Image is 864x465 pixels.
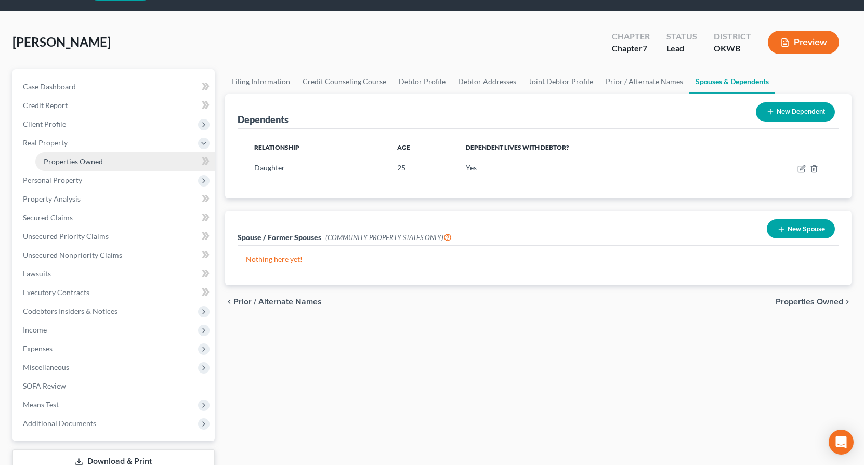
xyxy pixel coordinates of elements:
[225,69,296,94] a: Filing Information
[23,138,68,147] span: Real Property
[23,232,109,241] span: Unsecured Priority Claims
[457,137,735,158] th: Dependent lives with debtor?
[15,264,215,283] a: Lawsuits
[15,227,215,246] a: Unsecured Priority Claims
[756,102,835,122] button: New Dependent
[15,77,215,96] a: Case Dashboard
[23,194,81,203] span: Property Analysis
[12,34,111,49] span: [PERSON_NAME]
[225,298,322,306] button: chevron_left Prior / Alternate Names
[23,250,122,259] span: Unsecured Nonpriority Claims
[238,113,289,126] div: Dependents
[225,298,233,306] i: chevron_left
[233,298,322,306] span: Prior / Alternate Names
[522,69,599,94] a: Joint Debtor Profile
[246,254,831,264] p: Nothing here yet!
[325,233,452,242] span: (COMMUNITY PROPERTY STATES ONLY)
[666,43,697,55] div: Lead
[23,269,51,278] span: Lawsuits
[689,69,775,94] a: Spouses & Dependents
[714,31,751,43] div: District
[776,298,843,306] span: Properties Owned
[776,298,852,306] button: Properties Owned chevron_right
[767,219,835,238] button: New Spouse
[23,82,76,91] span: Case Dashboard
[392,69,452,94] a: Debtor Profile
[612,31,650,43] div: Chapter
[23,344,53,353] span: Expenses
[23,101,68,110] span: Credit Report
[23,381,66,390] span: SOFA Review
[768,31,839,54] button: Preview
[23,213,73,222] span: Secured Claims
[15,190,215,208] a: Property Analysis
[23,419,96,428] span: Additional Documents
[714,43,751,55] div: OKWB
[238,233,321,242] span: Spouse / Former Spouses
[23,363,69,371] span: Miscellaneous
[15,283,215,302] a: Executory Contracts
[599,69,689,94] a: Prior / Alternate Names
[15,377,215,395] a: SOFA Review
[23,119,66,128] span: Client Profile
[15,208,215,227] a: Secured Claims
[44,157,103,166] span: Properties Owned
[666,31,697,43] div: Status
[23,400,59,409] span: Means Test
[843,298,852,306] i: chevron_right
[457,158,735,178] td: Yes
[612,43,650,55] div: Chapter
[389,158,457,178] td: 25
[643,43,647,53] span: 7
[15,96,215,115] a: Credit Report
[296,69,392,94] a: Credit Counseling Course
[452,69,522,94] a: Debtor Addresses
[23,325,47,334] span: Income
[15,246,215,264] a: Unsecured Nonpriority Claims
[35,152,215,171] a: Properties Owned
[246,137,389,158] th: Relationship
[246,158,389,178] td: Daughter
[23,307,117,315] span: Codebtors Insiders & Notices
[23,176,82,184] span: Personal Property
[829,430,854,455] div: Open Intercom Messenger
[23,288,89,297] span: Executory Contracts
[389,137,457,158] th: Age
